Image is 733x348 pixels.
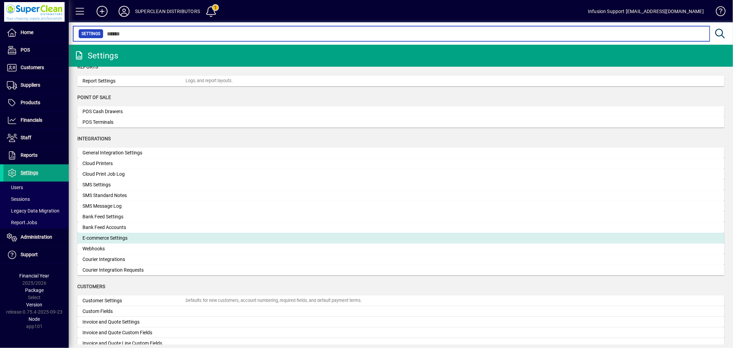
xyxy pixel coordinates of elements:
a: E-commerce Settings [77,233,724,243]
a: Customers [3,59,69,76]
a: General Integration Settings [77,148,724,158]
span: Settings [21,170,38,175]
span: Integrations [77,136,111,141]
div: Courier Integrations [82,256,186,263]
a: Report Jobs [3,217,69,228]
span: Products [21,100,40,105]
div: Bank Feed Accounts [82,224,186,231]
div: Customer Settings [82,297,186,304]
a: SMS Settings [77,180,724,190]
div: SMS Standard Notes [82,192,186,199]
span: POS [21,47,30,53]
a: SMS Standard Notes [77,190,724,201]
div: Courier Integration Requests [82,267,186,274]
a: Report SettingsLogo, and report layouts. [77,76,724,86]
a: SMS Message Log [77,201,724,211]
div: SMS Message Log [82,203,186,210]
div: POS Cash Drawers [82,108,186,115]
span: Home [21,30,33,35]
a: Administration [3,229,69,246]
span: Support [21,252,38,257]
a: Bank Feed Accounts [77,222,724,233]
a: Courier Integration Requests [77,265,724,275]
span: Reports [77,64,98,69]
div: Invoice and Quote Settings [82,318,186,326]
div: Custom Fields [82,308,186,315]
div: Logo, and report layouts. [186,78,233,84]
a: POS [3,42,69,59]
div: E-commerce Settings [82,235,186,242]
div: Cloud Print Job Log [82,171,186,178]
span: Customers [77,284,105,289]
a: Courier Integrations [77,254,724,265]
div: Invoice and Quote Custom Fields [82,329,186,336]
a: Cloud Print Job Log [77,169,724,180]
div: Settings [74,50,118,61]
a: Home [3,24,69,41]
div: Defaults for new customers, account numbering, required fields, and default payment terms. [186,297,362,304]
a: Invoice and Quote Custom Fields [77,327,724,338]
a: Webhooks [77,243,724,254]
span: Node [29,316,40,322]
a: POS Cash Drawers [77,106,724,117]
button: Profile [113,5,135,18]
div: General Integration Settings [82,149,186,156]
a: Products [3,94,69,111]
a: Legacy Data Migration [3,205,69,217]
div: SUPERCLEAN DISTRIBUTORS [135,6,200,17]
a: Cloud Printers [77,158,724,169]
a: Users [3,182,69,193]
span: Administration [21,234,52,240]
span: Financial Year [20,273,49,279]
div: Bank Feed Settings [82,213,186,220]
div: SMS Settings [82,181,186,188]
a: Reports [3,147,69,164]
a: Support [3,246,69,263]
span: Sessions [7,196,30,202]
span: Financials [21,117,42,123]
span: Customers [21,65,44,70]
span: Point of Sale [77,95,111,100]
span: Reports [21,152,37,158]
a: Custom Fields [77,306,724,317]
div: POS Terminals [82,119,186,126]
span: Legacy Data Migration [7,208,59,214]
a: POS Terminals [77,117,724,128]
a: Suppliers [3,77,69,94]
span: Package [25,287,44,293]
div: Infusion Support [EMAIL_ADDRESS][DOMAIN_NAME] [588,6,704,17]
div: Invoice and Quote Line Custom Fields [82,340,186,347]
a: Bank Feed Settings [77,211,724,222]
a: Knowledge Base [711,1,724,24]
button: Add [91,5,113,18]
div: Report Settings [82,77,186,85]
span: Settings [81,30,100,37]
span: Report Jobs [7,220,37,225]
span: Staff [21,135,31,140]
span: Users [7,185,23,190]
div: Cloud Printers [82,160,186,167]
span: Suppliers [21,82,40,88]
span: Version [26,302,43,307]
a: Financials [3,112,69,129]
div: Webhooks [82,245,186,252]
a: Customer SettingsDefaults for new customers, account numbering, required fields, and default paym... [77,295,724,306]
a: Sessions [3,193,69,205]
a: Staff [3,129,69,146]
a: Invoice and Quote Settings [77,317,724,327]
